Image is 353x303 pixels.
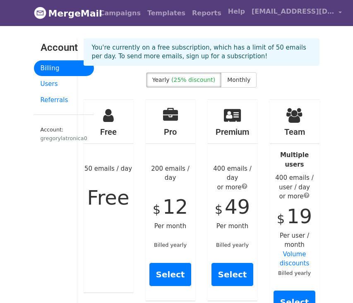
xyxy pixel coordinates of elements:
div: 400 emails / day or more [208,164,257,192]
div: Per month [208,100,257,301]
small: Billed yearly [216,242,249,248]
a: Volume discounts [280,251,310,267]
div: 200 emails / day Per month [146,100,195,301]
span: $ [215,202,223,217]
div: gregorylatronica0 [41,134,87,142]
h4: Premium [208,127,257,137]
small: Account: [41,126,87,142]
h4: Team [270,127,319,137]
span: Monthly [227,76,250,83]
a: Templates [144,5,189,21]
a: Referrals [34,92,94,108]
div: 400 emails / user / day or more [270,173,319,201]
a: Reports [189,5,225,21]
p: You're currently on a free subscription, which has a limit of 50 emails per day. To send more ema... [92,43,311,61]
h3: Account [41,42,87,54]
a: Users [34,76,94,92]
h4: Free [84,127,133,137]
a: [EMAIL_ADDRESS][DOMAIN_NAME] [248,3,345,23]
div: 50 emails / day [84,100,133,292]
span: 49 [225,195,250,218]
a: MergeMail [34,5,90,22]
h4: Pro [146,127,195,137]
span: Free [87,186,130,209]
small: Billed yearly [278,270,311,276]
span: (25% discount) [171,76,215,83]
span: $ [277,212,285,226]
a: Select [149,263,192,286]
span: Yearly [152,76,170,83]
a: Campaigns [96,5,144,21]
a: Billing [34,60,94,76]
a: Select [211,263,254,286]
span: 19 [287,205,312,228]
small: Billed yearly [154,242,187,248]
span: $ [153,202,161,217]
strong: Multiple users [280,151,309,168]
a: Help [225,3,248,20]
img: MergeMail logo [34,7,46,19]
span: 12 [163,195,188,218]
span: [EMAIL_ADDRESS][DOMAIN_NAME] [252,7,334,17]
